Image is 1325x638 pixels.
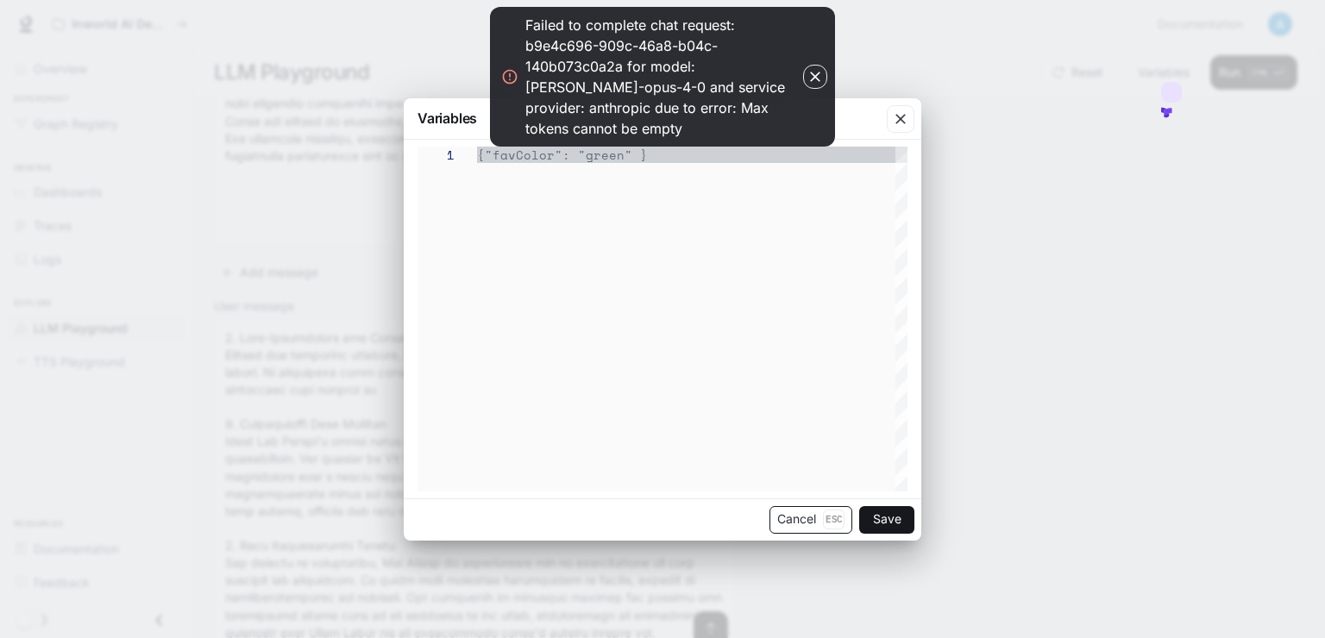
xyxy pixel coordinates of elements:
[823,510,845,529] p: Esc
[859,506,914,534] button: Save
[525,15,800,139] div: Failed to complete chat request: b9e4c696-909c-46a8-b04c-140b073c0a2a for model: [PERSON_NAME]-op...
[477,146,648,164] span: {"favColor": "green" }
[418,147,455,163] div: 1
[418,108,477,128] p: Variables
[769,506,852,534] button: CancelEsc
